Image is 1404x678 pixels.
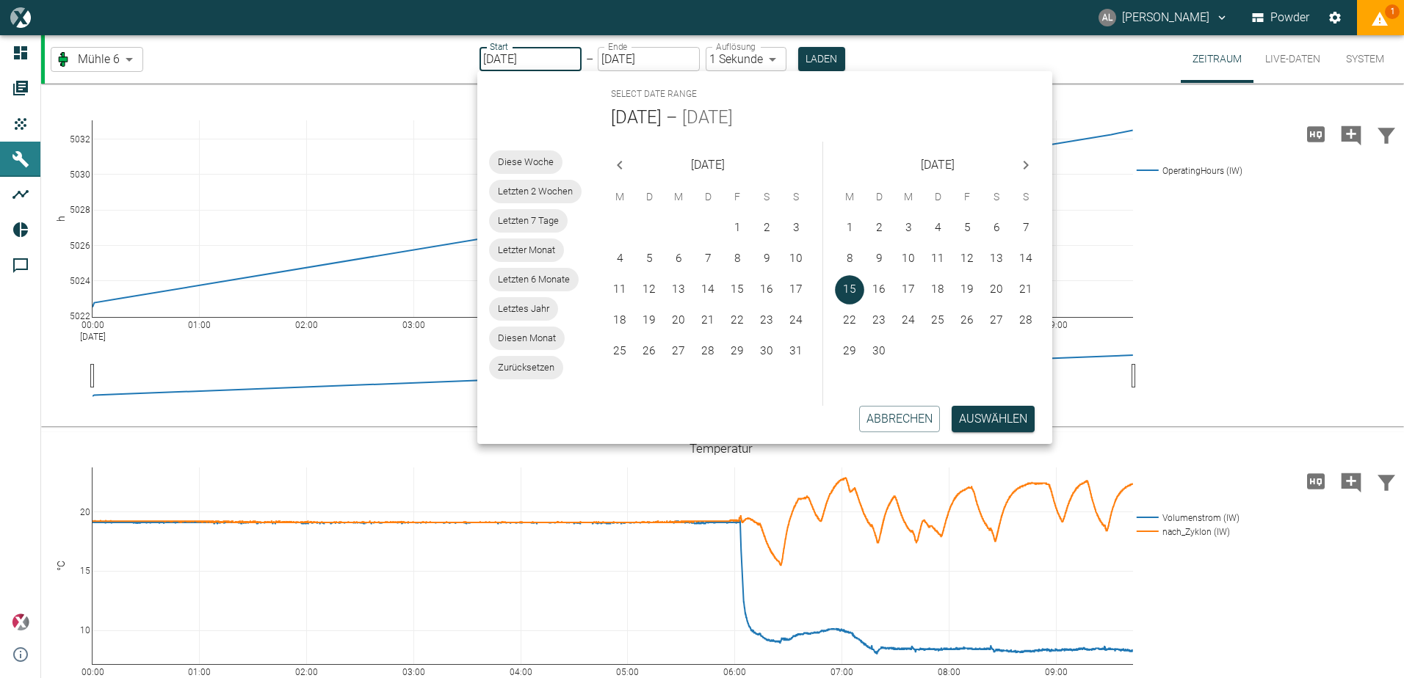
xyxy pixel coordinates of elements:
button: [DATE] [611,106,662,130]
button: 16 [752,275,781,305]
button: 9 [864,244,894,274]
span: [DATE] [921,155,955,175]
button: 13 [982,244,1011,274]
button: 24 [894,306,923,335]
span: Samstag [753,183,780,212]
button: Live-Daten [1253,35,1332,83]
button: 20 [664,306,693,335]
button: 11 [923,244,952,274]
button: System [1332,35,1398,83]
button: Abbrechen [859,406,940,432]
button: Einstellungen [1322,4,1348,31]
button: 2 [864,214,894,243]
span: Mittwoch [665,183,692,212]
span: Sonntag [1013,183,1039,212]
button: 3 [894,214,923,243]
button: 15 [835,275,864,305]
div: Letzter Monat [489,238,564,262]
button: 26 [952,306,982,335]
button: 10 [894,244,923,274]
button: 11 [605,275,634,305]
button: 19 [952,275,982,305]
button: 4 [605,244,634,274]
div: Diese Woche [489,150,562,174]
button: 2 [752,214,781,243]
button: 23 [864,306,894,335]
button: 17 [781,275,811,305]
button: andreas.lehmann@kansaihelios-cws.de [1096,4,1231,31]
span: Donnerstag [695,183,721,212]
button: 8 [835,244,864,274]
button: 6 [982,214,1011,243]
div: Diesen Monat [489,327,565,350]
div: 1 Sekunde [706,47,786,71]
button: Daten filtern [1369,462,1404,500]
span: Dienstag [866,183,892,212]
span: Hohe Auflösung [1298,126,1334,140]
button: [DATE] [682,106,733,130]
button: 8 [723,244,752,274]
span: Hohe Auflösung [1298,473,1334,487]
span: Freitag [724,183,750,212]
button: 29 [835,337,864,366]
button: 21 [1011,275,1041,305]
button: 14 [693,275,723,305]
span: Letzten 7 Tage [489,214,568,228]
span: Donnerstag [924,183,951,212]
button: 9 [752,244,781,274]
button: 27 [664,337,693,366]
span: Freitag [954,183,980,212]
button: 28 [1011,306,1041,335]
button: 18 [605,306,634,335]
div: Letzten 6 Monate [489,268,579,291]
button: 5 [952,214,982,243]
div: Zurücksetzen [489,356,563,379]
label: Start [490,40,508,53]
button: Next month [1011,150,1041,180]
label: Ende [608,40,627,53]
span: Sonntag [783,183,809,212]
span: Select date range [611,83,697,106]
div: Letzten 7 Tage [489,209,568,233]
button: 14 [1011,244,1041,274]
label: Auflösung [716,40,756,53]
span: Diese Woche [489,155,562,169]
button: Powder [1249,4,1313,31]
button: 31 [781,337,811,366]
button: 1 [723,214,752,243]
span: 1 [1385,4,1400,19]
span: Letztes Jahr [489,302,558,316]
a: Mühle 6 [54,51,120,68]
span: Letzten 2 Wochen [489,184,582,199]
span: Letzten 6 Monate [489,272,579,287]
span: Dienstag [636,183,662,212]
span: [DATE] [691,155,725,175]
span: Samstag [983,183,1010,212]
button: 30 [752,337,781,366]
span: Montag [836,183,863,212]
button: 27 [982,306,1011,335]
button: 4 [923,214,952,243]
button: 6 [664,244,693,274]
button: 23 [752,306,781,335]
button: Daten filtern [1369,115,1404,153]
button: 24 [781,306,811,335]
div: Letzten 2 Wochen [489,180,582,203]
h5: – [662,106,682,130]
button: 12 [952,244,982,274]
button: 28 [693,337,723,366]
button: 7 [1011,214,1041,243]
div: AL [1099,9,1116,26]
button: 13 [664,275,693,305]
button: Zeitraum [1181,35,1253,83]
span: Letzter Monat [489,243,564,258]
button: Kommentar hinzufügen [1334,115,1369,153]
button: 18 [923,275,952,305]
button: 22 [723,306,752,335]
button: 15 [723,275,752,305]
button: 26 [634,337,664,366]
span: Zurücksetzen [489,360,563,375]
button: Laden [798,47,845,71]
